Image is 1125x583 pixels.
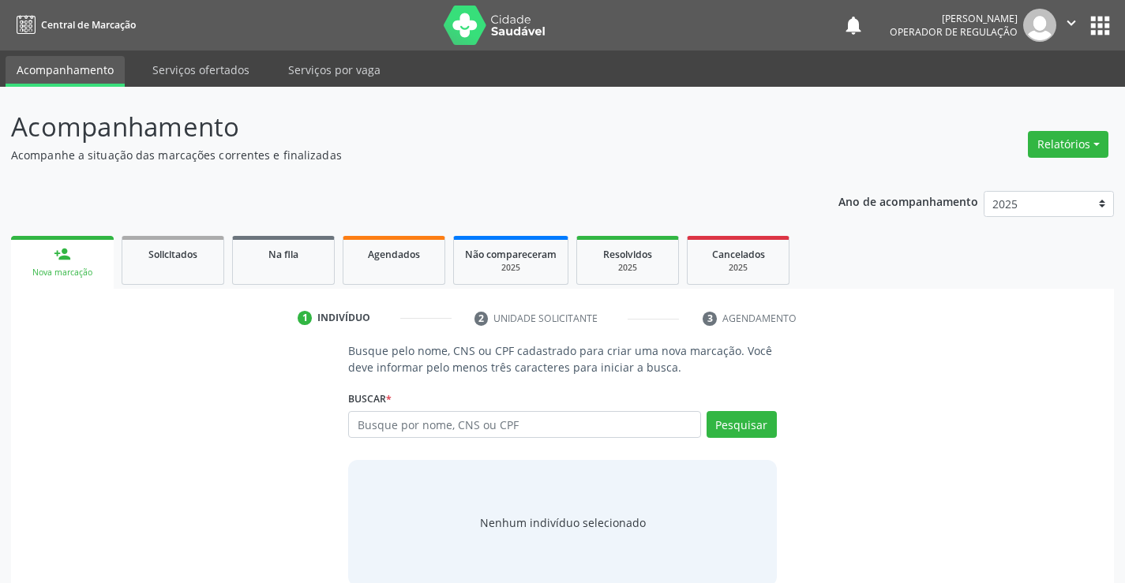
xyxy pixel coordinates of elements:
[268,248,298,261] span: Na fila
[348,342,776,376] p: Busque pelo nome, CNS ou CPF cadastrado para criar uma nova marcação. Você deve informar pelo men...
[1023,9,1056,42] img: img
[890,12,1018,25] div: [PERSON_NAME]
[11,107,783,147] p: Acompanhamento
[148,248,197,261] span: Solicitados
[141,56,261,84] a: Serviços ofertados
[603,248,652,261] span: Resolvidos
[699,262,778,274] div: 2025
[1056,9,1086,42] button: 
[41,18,136,32] span: Central de Marcação
[277,56,392,84] a: Serviços por vaga
[1086,12,1114,39] button: apps
[368,248,420,261] span: Agendados
[348,387,392,411] label: Buscar
[707,411,777,438] button: Pesquisar
[11,147,783,163] p: Acompanhe a situação das marcações correntes e finalizadas
[11,12,136,38] a: Central de Marcação
[465,262,557,274] div: 2025
[480,514,646,531] div: Nenhum indivíduo selecionado
[317,311,370,325] div: Indivíduo
[298,311,312,325] div: 1
[712,248,765,261] span: Cancelados
[348,411,700,438] input: Busque por nome, CNS ou CPF
[838,191,978,211] p: Ano de acompanhamento
[842,14,864,36] button: notifications
[6,56,125,87] a: Acompanhamento
[1063,14,1080,32] i: 
[22,267,103,278] div: Nova marcação
[54,245,71,263] div: person_add
[1028,131,1108,158] button: Relatórios
[588,262,667,274] div: 2025
[465,248,557,261] span: Não compareceram
[890,25,1018,39] span: Operador de regulação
